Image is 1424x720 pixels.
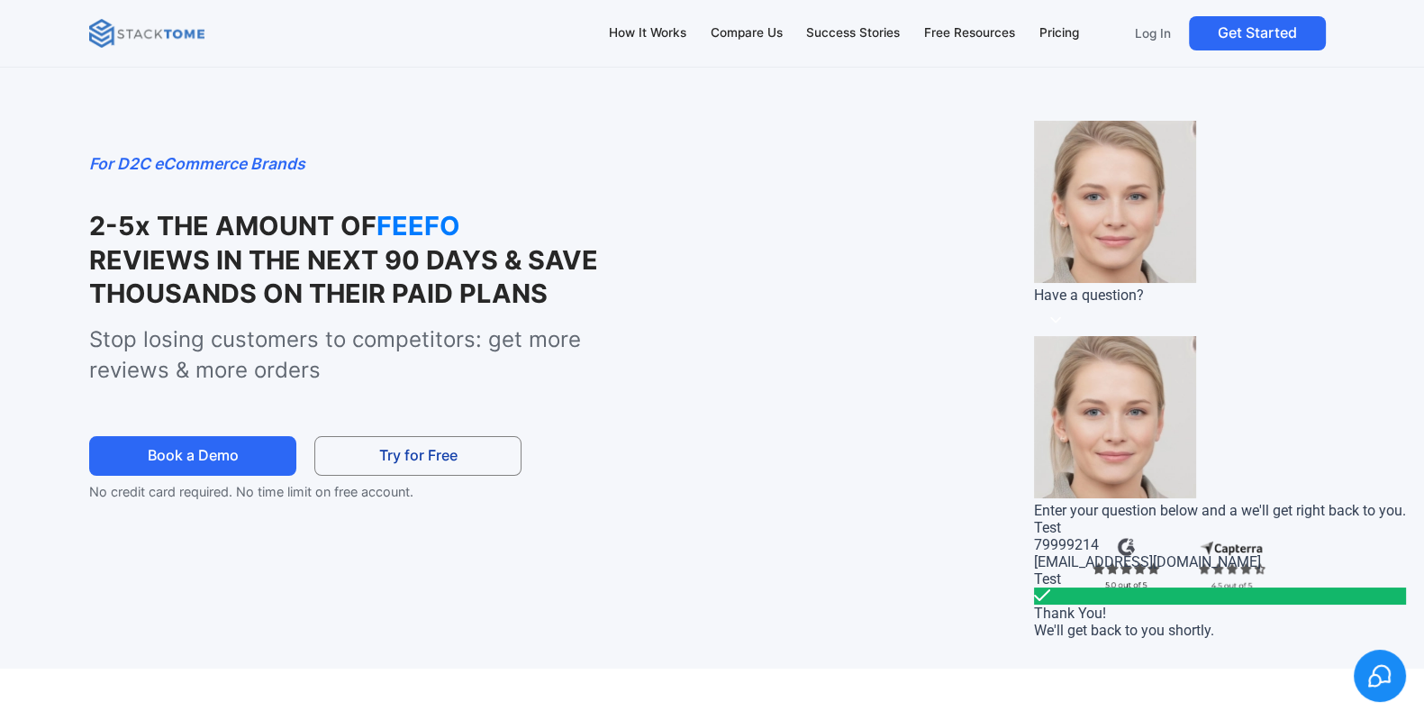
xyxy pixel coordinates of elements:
a: How It Works [600,14,694,52]
a: Compare Us [702,14,791,52]
div: Free Resources [924,23,1015,43]
em: For D2C eCommerce Brands [89,154,305,173]
strong: 2-5x THE AMOUNT OF [89,210,376,242]
a: Pricing [1030,14,1087,52]
p: Log In [1134,25,1170,41]
div: Compare Us [711,23,783,43]
div: Success Stories [806,23,900,43]
div: How It Works [609,23,686,43]
p: No credit card required. No time limit on free account. [89,481,549,503]
strong: FEEFO [376,209,557,242]
a: Get Started [1189,16,1326,50]
strong: REVIEWS IN THE NEXT 90 DAYS & SAVE THOUSANDS ON THEIR PAID PLANS [89,244,598,309]
a: Success Stories [798,14,909,52]
p: Stop losing customers to competitors: get more reviews & more orders [89,324,626,385]
a: Try for Free [314,436,522,477]
div: Pricing [1039,23,1079,43]
a: Log In [1123,16,1182,50]
iframe: StackTome- product_demo 07.24 - 1.3x speed (1080p) [665,151,1334,528]
a: Free Resources [916,14,1024,52]
a: Book a Demo [89,436,296,477]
